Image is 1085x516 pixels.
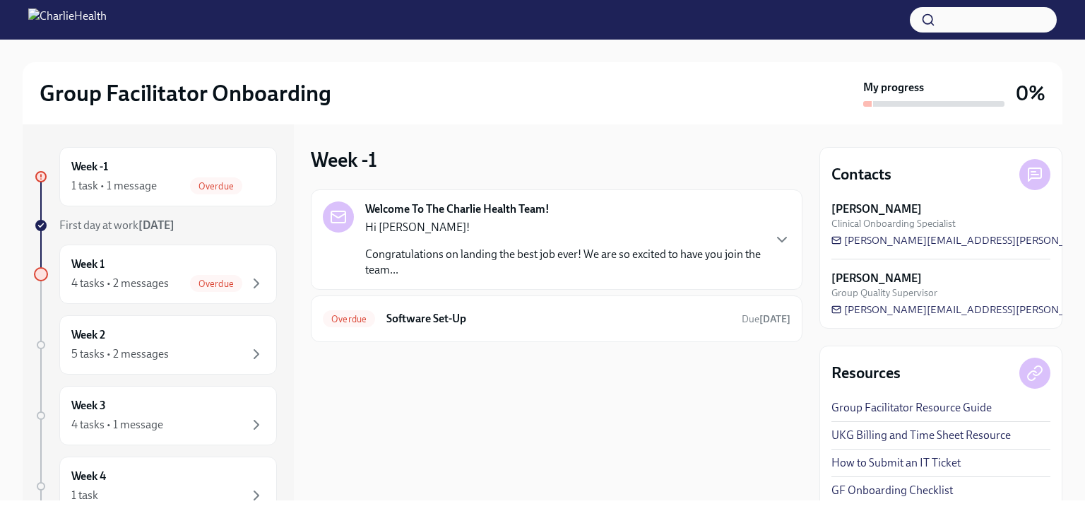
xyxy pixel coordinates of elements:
[831,483,953,498] a: GF Onboarding Checklist
[34,315,277,375] a: Week 25 tasks • 2 messages
[71,276,169,291] div: 4 tasks • 2 messages
[190,181,242,192] span: Overdue
[863,80,924,95] strong: My progress
[34,245,277,304] a: Week 14 tasks • 2 messagesOverdue
[71,346,169,362] div: 5 tasks • 2 messages
[386,311,730,327] h6: Software Set-Up
[40,79,331,107] h2: Group Facilitator Onboarding
[71,488,98,503] div: 1 task
[742,312,790,326] span: September 16th, 2025 09:00
[34,457,277,516] a: Week 41 task
[71,398,106,414] h6: Week 3
[71,417,163,433] div: 4 tasks • 1 message
[34,218,277,233] a: First day at work[DATE]
[190,278,242,289] span: Overdue
[323,307,790,330] a: OverdueSoftware Set-UpDue[DATE]
[365,247,762,278] p: Congratulations on landing the best job ever! We are so excited to have you join the team...
[365,201,550,217] strong: Welcome To The Charlie Health Team!
[71,327,105,343] h6: Week 2
[831,400,992,416] a: Group Facilitator Resource Guide
[28,8,107,31] img: CharlieHealth
[34,147,277,206] a: Week -11 task • 1 messageOverdue
[59,218,174,232] span: First day at work
[831,286,937,300] span: Group Quality Supervisor
[323,314,375,324] span: Overdue
[71,178,157,194] div: 1 task • 1 message
[34,386,277,445] a: Week 34 tasks • 1 message
[831,164,891,185] h4: Contacts
[831,271,922,286] strong: [PERSON_NAME]
[71,469,106,484] h6: Week 4
[831,217,956,230] span: Clinical Onboarding Specialist
[71,257,105,272] h6: Week 1
[1016,81,1045,106] h3: 0%
[71,159,108,175] h6: Week -1
[831,201,922,217] strong: [PERSON_NAME]
[831,363,901,384] h4: Resources
[831,428,1011,443] a: UKG Billing and Time Sheet Resource
[831,455,961,471] a: How to Submit an IT Ticket
[311,147,377,172] h3: Week -1
[138,218,174,232] strong: [DATE]
[759,313,790,325] strong: [DATE]
[742,313,790,325] span: Due
[365,220,762,235] p: Hi [PERSON_NAME]!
